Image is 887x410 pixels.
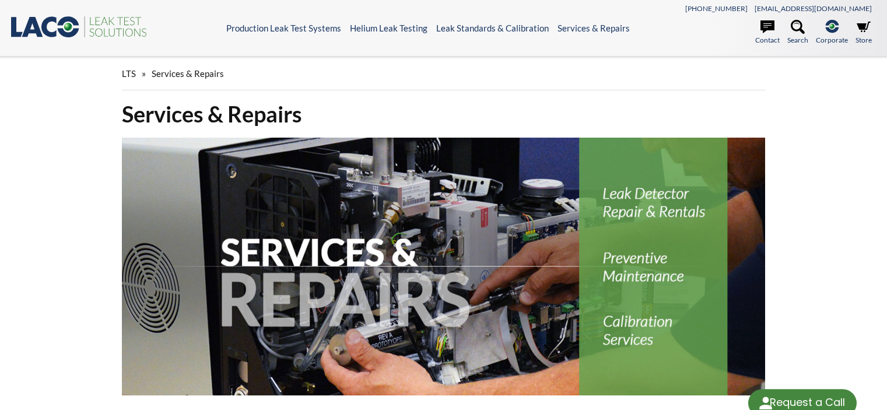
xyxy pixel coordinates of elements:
[122,57,766,90] div: »
[436,23,549,33] a: Leak Standards & Calibration
[122,138,766,395] img: Service & Repairs header
[152,68,224,79] span: Services & Repairs
[755,20,780,45] a: Contact
[755,4,872,13] a: [EMAIL_ADDRESS][DOMAIN_NAME]
[350,23,427,33] a: Helium Leak Testing
[685,4,748,13] a: [PHONE_NUMBER]
[122,100,766,128] h1: Services & Repairs
[856,20,872,45] a: Store
[122,68,136,79] span: LTS
[816,34,848,45] span: Corporate
[787,20,808,45] a: Search
[558,23,630,33] a: Services & Repairs
[226,23,341,33] a: Production Leak Test Systems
